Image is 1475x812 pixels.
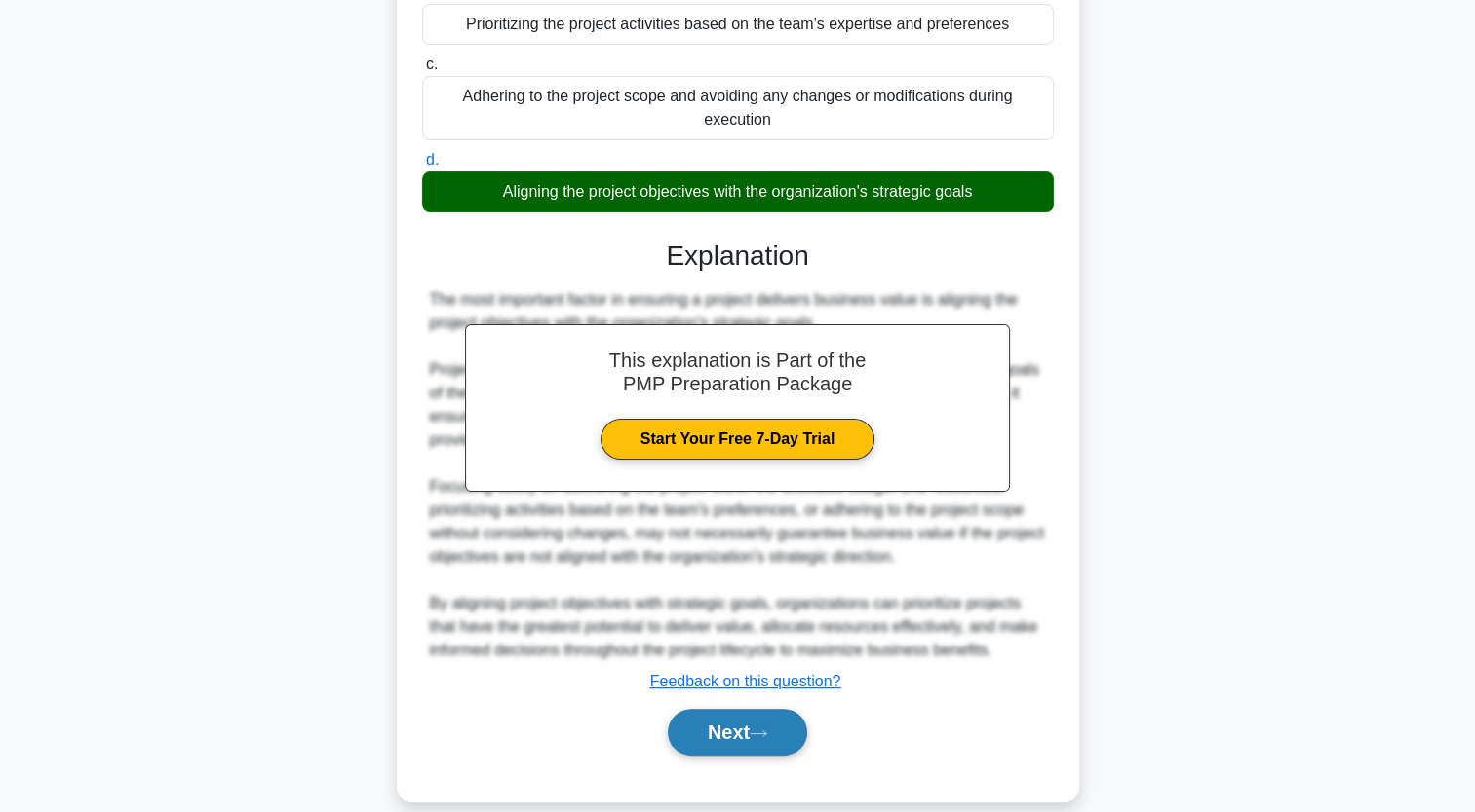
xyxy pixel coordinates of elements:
[422,76,1054,140] div: Adhering to the project scope and avoiding any changes or modifications during execution
[650,673,841,689] a: Feedback on this question?
[668,709,807,756] button: Next
[422,4,1054,45] div: Prioritizing the project activities based on the team's expertise and preferences
[434,240,1042,273] h3: Explanation
[426,55,438,72] span: c.
[430,288,1046,662] div: The most important factor in ensuring a project delivers business value is aligning the project o...
[422,171,1054,212] div: Aligning the project objectives with the organization's strategic goals
[601,419,874,460] a: Start Your Free 7-Day Trial
[426,151,439,167] span: d.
